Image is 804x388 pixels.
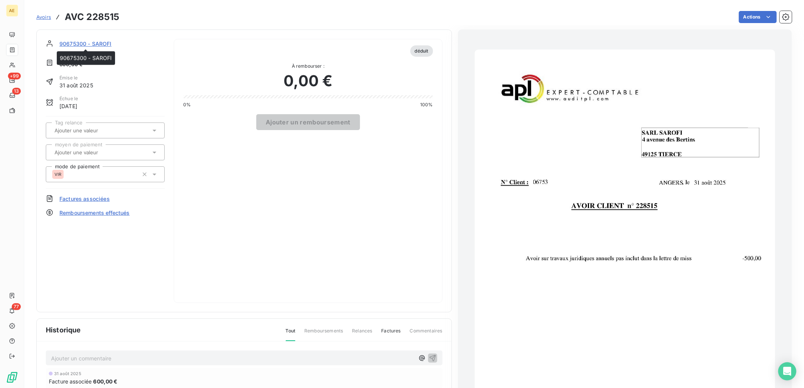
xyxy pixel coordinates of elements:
span: Émise le [59,74,93,81]
span: À rembourser : [183,63,433,70]
span: 600,00 € [93,377,117,385]
span: Tout [286,327,296,341]
span: Commentaires [410,327,443,340]
span: Factures associées [59,195,110,203]
span: Facture associée [49,377,92,385]
span: [DATE] [59,102,78,110]
button: Actions [739,11,777,23]
span: 13 [12,88,21,95]
span: 100% [420,101,433,108]
span: Relances [352,327,372,340]
img: Logo LeanPay [6,371,18,383]
span: Historique [46,325,81,335]
span: 31 août 2025 [54,371,81,376]
div: 90675300 - SAROFI [57,51,115,65]
input: Ajouter une valeur [54,127,130,134]
span: Échue le [59,95,78,102]
span: déduit [410,45,433,57]
h3: AVC 228515 [65,10,120,24]
span: 0% [183,101,191,108]
input: Ajouter une valeur [54,149,130,156]
span: Factures [381,327,400,340]
div: Open Intercom Messenger [778,362,796,380]
a: Avoirs [36,13,51,21]
div: AE [6,5,18,17]
span: 0,00 € [284,70,332,92]
span: +99 [8,73,21,79]
span: 90675300 - SAROFI [59,40,112,48]
span: 77 [12,303,21,310]
span: 31 août 2025 [59,81,93,89]
span: VIR [55,172,61,177]
span: Remboursements [304,327,343,340]
button: Ajouter un remboursement [256,114,360,130]
span: Remboursements effectués [59,209,130,217]
span: Avoirs [36,14,51,20]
